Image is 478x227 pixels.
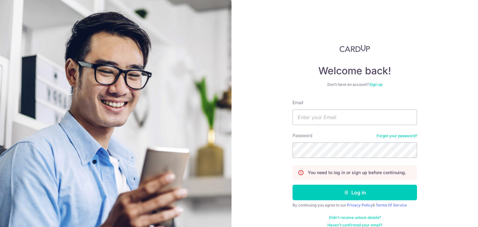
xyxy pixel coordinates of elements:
div: Don’t have an account? [293,82,417,87]
button: Log in [293,185,417,200]
a: Terms Of Service [376,203,407,207]
p: You need to log in or sign up before continuing. [308,169,406,176]
img: CardUp Logo [340,45,370,52]
div: By continuing you agree to our & [293,203,417,208]
label: Password [293,132,312,139]
a: Sign up [369,82,382,87]
input: Enter your Email [293,109,417,125]
a: Forgot your password? [377,133,417,138]
h4: Welcome back! [293,65,417,77]
a: Didn't receive unlock details? [329,215,381,220]
label: Email [293,100,303,106]
a: Privacy Policy [347,203,373,207]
